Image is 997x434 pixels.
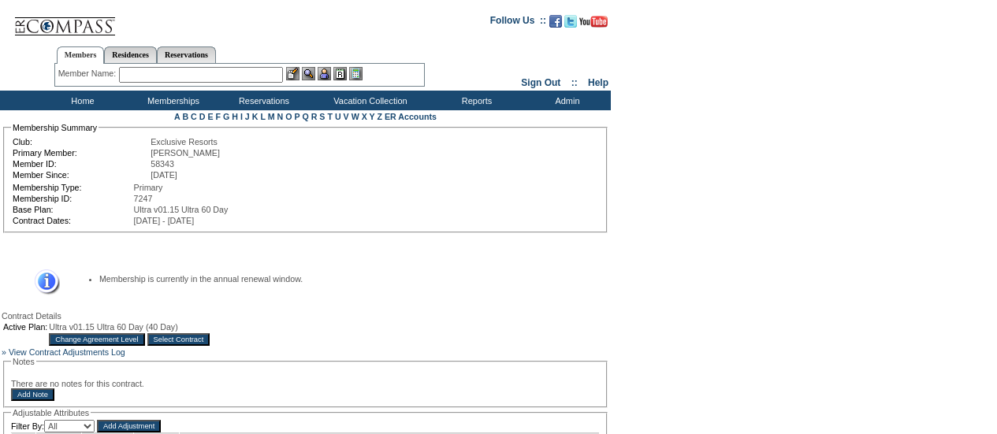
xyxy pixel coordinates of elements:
img: b_edit.gif [286,67,299,80]
td: Filter By: [11,420,95,432]
td: Vacation Collection [307,91,430,110]
a: U [335,112,341,121]
a: F [215,112,221,121]
a: Residences [104,46,157,63]
a: P [295,112,300,121]
span: There are no notes for this contract. [11,379,144,388]
a: V [344,112,349,121]
a: W [352,112,359,121]
span: [DATE] - [DATE] [134,216,195,225]
td: Base Plan: [13,205,132,214]
a: Sign Out [521,77,560,88]
td: Member Since: [13,170,149,180]
a: Q [302,112,308,121]
td: Reservations [217,91,307,110]
a: Z [377,112,382,121]
a: D [199,112,206,121]
img: b_calculator.gif [349,67,363,80]
td: Membership Type: [13,183,132,192]
td: Primary Member: [13,148,149,158]
a: E [207,112,213,121]
td: Admin [520,91,611,110]
li: Membership is currently in the annual renewal window. [99,274,584,284]
img: Subscribe to our YouTube Channel [579,16,608,28]
td: Member ID: [13,159,149,169]
span: [PERSON_NAME] [151,148,220,158]
a: C [191,112,197,121]
img: View [302,67,315,80]
a: Follow us on Twitter [564,20,577,29]
span: Exclusive Resorts [151,137,218,147]
td: Reports [430,91,520,110]
input: Add Note [11,388,54,401]
a: S [319,112,325,121]
a: H [232,112,238,121]
img: Compass Home [13,4,116,36]
td: Membership ID: [13,194,132,203]
span: Ultra v01.15 Ultra 60 Day [134,205,229,214]
a: Members [57,46,105,64]
a: G [223,112,229,121]
div: Member Name: [58,67,119,80]
a: Help [588,77,608,88]
img: Reservations [333,67,347,80]
span: :: [571,77,578,88]
input: Change Agreement Level [49,333,144,346]
a: M [268,112,275,121]
div: Contract Details [2,311,609,321]
img: Become our fan on Facebook [549,15,562,28]
legend: Adjustable Attributes [11,408,91,417]
span: 58343 [151,159,174,169]
a: O [285,112,292,121]
input: Add Adjustment [97,420,161,432]
span: 7247 [134,194,153,203]
a: A [174,112,180,121]
a: N [277,112,284,121]
img: Follow us on Twitter [564,15,577,28]
a: J [245,112,250,121]
a: B [182,112,188,121]
a: Subscribe to our YouTube Channel [579,20,608,29]
a: Reservations [157,46,216,63]
legend: Notes [11,357,36,366]
a: Y [370,112,375,121]
a: R [311,112,318,121]
a: K [252,112,259,121]
a: X [362,112,367,121]
span: Ultra v01.15 Ultra 60 Day (40 Day) [49,322,177,332]
legend: Membership Summary [11,123,99,132]
img: Information Message [24,269,60,295]
td: Contract Dates: [13,216,132,225]
input: Select Contract [147,333,210,346]
td: Active Plan: [3,322,47,332]
td: Memberships [126,91,217,110]
a: Become our fan on Facebook [549,20,562,29]
a: I [240,112,243,121]
a: L [260,112,265,121]
a: T [327,112,333,121]
img: Impersonate [318,67,331,80]
td: Home [35,91,126,110]
span: Primary [134,183,163,192]
span: [DATE] [151,170,177,180]
a: » View Contract Adjustments Log [2,347,125,357]
td: Club: [13,137,149,147]
a: ER Accounts [385,112,437,121]
td: Follow Us :: [490,13,546,32]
